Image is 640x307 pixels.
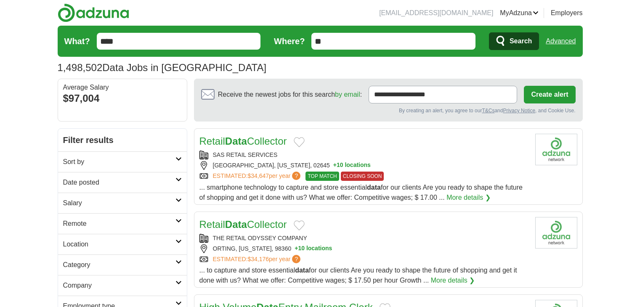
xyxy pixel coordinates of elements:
[335,91,360,98] a: by email
[199,151,528,159] div: SAS RETAIL SERVICES
[213,255,303,264] a: ESTIMATED:$34,176per year?
[225,135,247,147] strong: Data
[292,172,300,180] span: ?
[63,157,175,167] h2: Sort by
[63,281,175,291] h2: Company
[58,129,187,151] h2: Filter results
[333,161,337,170] span: +
[535,134,577,165] img: Company logo
[58,275,187,296] a: Company
[431,275,475,286] a: More details ❯
[341,172,384,181] span: CLOSING SOON
[292,255,300,263] span: ?
[199,219,287,230] a: RetailDataCollector
[482,108,494,114] a: T&Cs
[199,184,523,201] span: ... smartphone technology to capture and store essential for our clients Are you ready to shape t...
[489,32,539,50] button: Search
[294,137,305,147] button: Add to favorite jobs
[446,193,491,203] a: More details ❯
[199,267,517,284] span: ... to capture and store essential for our clients Are you ready to shape the future of shopping ...
[58,3,129,22] img: Adzuna logo
[199,244,528,253] div: ORTING, [US_STATE], 98360
[333,161,371,170] button: +10 locations
[503,108,535,114] a: Privacy Notice
[58,254,187,275] a: Category
[305,172,339,181] span: TOP MATCH
[295,267,309,274] strong: data
[199,161,528,170] div: [GEOGRAPHIC_DATA], [US_STATE], 02645
[58,60,103,75] span: 1,498,502
[247,256,269,262] span: $34,176
[510,33,532,50] span: Search
[63,219,175,229] h2: Remote
[247,172,269,179] span: $34,647
[500,8,539,18] a: MyAdzuna
[295,244,298,253] span: +
[535,217,577,249] img: Company logo
[63,198,175,208] h2: Salary
[63,84,182,91] div: Average Salary
[58,62,267,73] h1: Data Jobs in [GEOGRAPHIC_DATA]
[58,151,187,172] a: Sort by
[367,184,381,191] strong: data
[201,107,576,114] div: By creating an alert, you agree to our and , and Cookie Use.
[63,91,182,106] div: $97,004
[199,135,287,147] a: RetailDataCollector
[274,35,305,48] label: Where?
[63,260,175,270] h2: Category
[58,213,187,234] a: Remote
[63,239,175,249] h2: Location
[524,86,575,103] button: Create alert
[379,8,493,18] li: [EMAIL_ADDRESS][DOMAIN_NAME]
[225,219,247,230] strong: Data
[58,234,187,254] a: Location
[199,234,528,243] div: THE RETAIL ODYSSEY COMPANY
[58,172,187,193] a: Date posted
[58,193,187,213] a: Salary
[213,172,303,181] a: ESTIMATED:$34,647per year?
[546,33,576,50] a: Advanced
[218,90,362,100] span: Receive the newest jobs for this search :
[64,35,90,48] label: What?
[63,177,175,188] h2: Date posted
[295,244,332,253] button: +10 locations
[551,8,583,18] a: Employers
[294,220,305,230] button: Add to favorite jobs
